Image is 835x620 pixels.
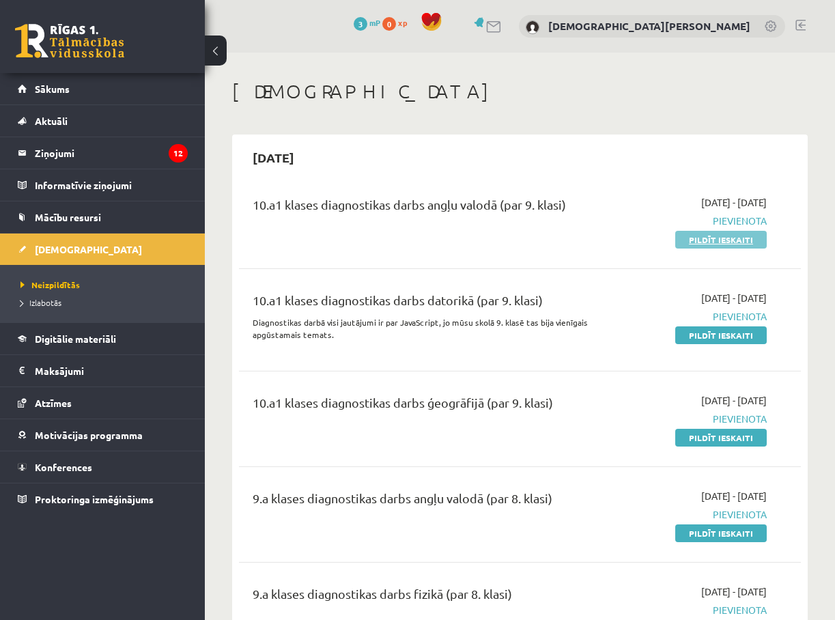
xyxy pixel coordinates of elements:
a: Aktuāli [18,105,188,137]
a: [DEMOGRAPHIC_DATA][PERSON_NAME] [548,19,750,33]
a: Motivācijas programma [18,419,188,451]
span: 0 [382,17,396,31]
span: [DATE] - [DATE] [701,195,767,210]
span: [DATE] - [DATE] [701,489,767,503]
span: Pievienota [609,603,767,617]
span: [DATE] - [DATE] [701,291,767,305]
a: 3 mP [354,17,380,28]
span: Proktoringa izmēģinājums [35,493,154,505]
div: 10.a1 klases diagnostikas darbs datorikā (par 9. klasi) [253,291,589,316]
a: Pildīt ieskaiti [675,231,767,249]
a: Pildīt ieskaiti [675,429,767,447]
span: [DATE] - [DATE] [701,584,767,599]
a: Pildīt ieskaiti [675,524,767,542]
a: Proktoringa izmēģinājums [18,483,188,515]
a: Maksājumi [18,355,188,386]
div: 10.a1 klases diagnostikas darbs angļu valodā (par 9. klasi) [253,195,589,221]
a: Sākums [18,73,188,104]
div: 10.a1 klases diagnostikas darbs ģeogrāfijā (par 9. klasi) [253,393,589,419]
span: Mācību resursi [35,211,101,223]
span: Aktuāli [35,115,68,127]
legend: Maksājumi [35,355,188,386]
img: Dāniels Krāmers [526,20,539,34]
a: Neizpildītās [20,279,191,291]
a: Informatīvie ziņojumi [18,169,188,201]
a: Mācību resursi [18,201,188,233]
span: Konferences [35,461,92,473]
a: Rīgas 1. Tālmācības vidusskola [15,24,124,58]
div: 9.a klases diagnostikas darbs fizikā (par 8. klasi) [253,584,589,610]
span: Motivācijas programma [35,429,143,441]
a: Digitālie materiāli [18,323,188,354]
h1: [DEMOGRAPHIC_DATA] [232,80,808,103]
span: Izlabotās [20,297,61,308]
a: Pildīt ieskaiti [675,326,767,344]
a: 0 xp [382,17,414,28]
h2: [DATE] [239,141,308,173]
a: [DEMOGRAPHIC_DATA] [18,234,188,265]
a: Izlabotās [20,296,191,309]
span: Pievienota [609,412,767,426]
a: Ziņojumi12 [18,137,188,169]
i: 12 [169,144,188,163]
p: Diagnostikas darbā visi jautājumi ir par JavaScript, jo mūsu skolā 9. klasē tas bija vienīgais ap... [253,316,589,341]
span: xp [398,17,407,28]
span: [DATE] - [DATE] [701,393,767,408]
span: Sākums [35,83,70,95]
span: Pievienota [609,507,767,522]
span: Atzīmes [35,397,72,409]
span: Neizpildītās [20,279,80,290]
span: 3 [354,17,367,31]
span: [DEMOGRAPHIC_DATA] [35,243,142,255]
span: mP [369,17,380,28]
legend: Informatīvie ziņojumi [35,169,188,201]
legend: Ziņojumi [35,137,188,169]
span: Pievienota [609,309,767,324]
a: Atzīmes [18,387,188,419]
div: 9.a klases diagnostikas darbs angļu valodā (par 8. klasi) [253,489,589,514]
span: Pievienota [609,214,767,228]
a: Konferences [18,451,188,483]
span: Digitālie materiāli [35,333,116,345]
